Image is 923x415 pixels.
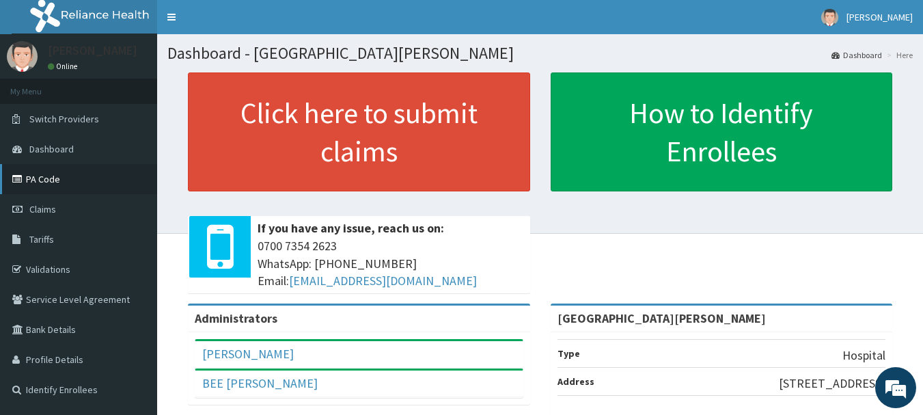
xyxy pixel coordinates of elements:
[224,7,257,40] div: Minimize live chat window
[167,44,913,62] h1: Dashboard - [GEOGRAPHIC_DATA][PERSON_NAME]
[202,346,294,362] a: [PERSON_NAME]
[7,41,38,72] img: User Image
[7,273,260,321] textarea: Type your message and hit 'Enter'
[846,11,913,23] span: [PERSON_NAME]
[831,49,882,61] a: Dashboard
[195,310,277,326] b: Administrators
[71,77,230,94] div: Chat with us now
[821,9,838,26] img: User Image
[29,233,54,245] span: Tariffs
[557,310,766,326] strong: [GEOGRAPHIC_DATA][PERSON_NAME]
[842,347,885,364] p: Hospital
[79,122,189,260] span: We're online!
[29,143,74,155] span: Dashboard
[29,113,99,125] span: Switch Providers
[48,62,81,71] a: Online
[202,375,318,391] a: BEE [PERSON_NAME]
[557,347,580,360] b: Type
[29,203,56,215] span: Claims
[883,49,913,61] li: Here
[779,375,885,392] p: [STREET_ADDRESS]
[551,72,893,191] a: How to Identify Enrollees
[258,237,523,290] span: 0700 7354 2623 WhatsApp: [PHONE_NUMBER] Email:
[258,220,444,236] b: If you have any issue, reach us on:
[25,68,55,103] img: d_794563401_company_1708531726252_794563401
[188,72,530,191] a: Click here to submit claims
[557,375,594,388] b: Address
[48,44,137,57] p: [PERSON_NAME]
[289,273,477,289] a: [EMAIL_ADDRESS][DOMAIN_NAME]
